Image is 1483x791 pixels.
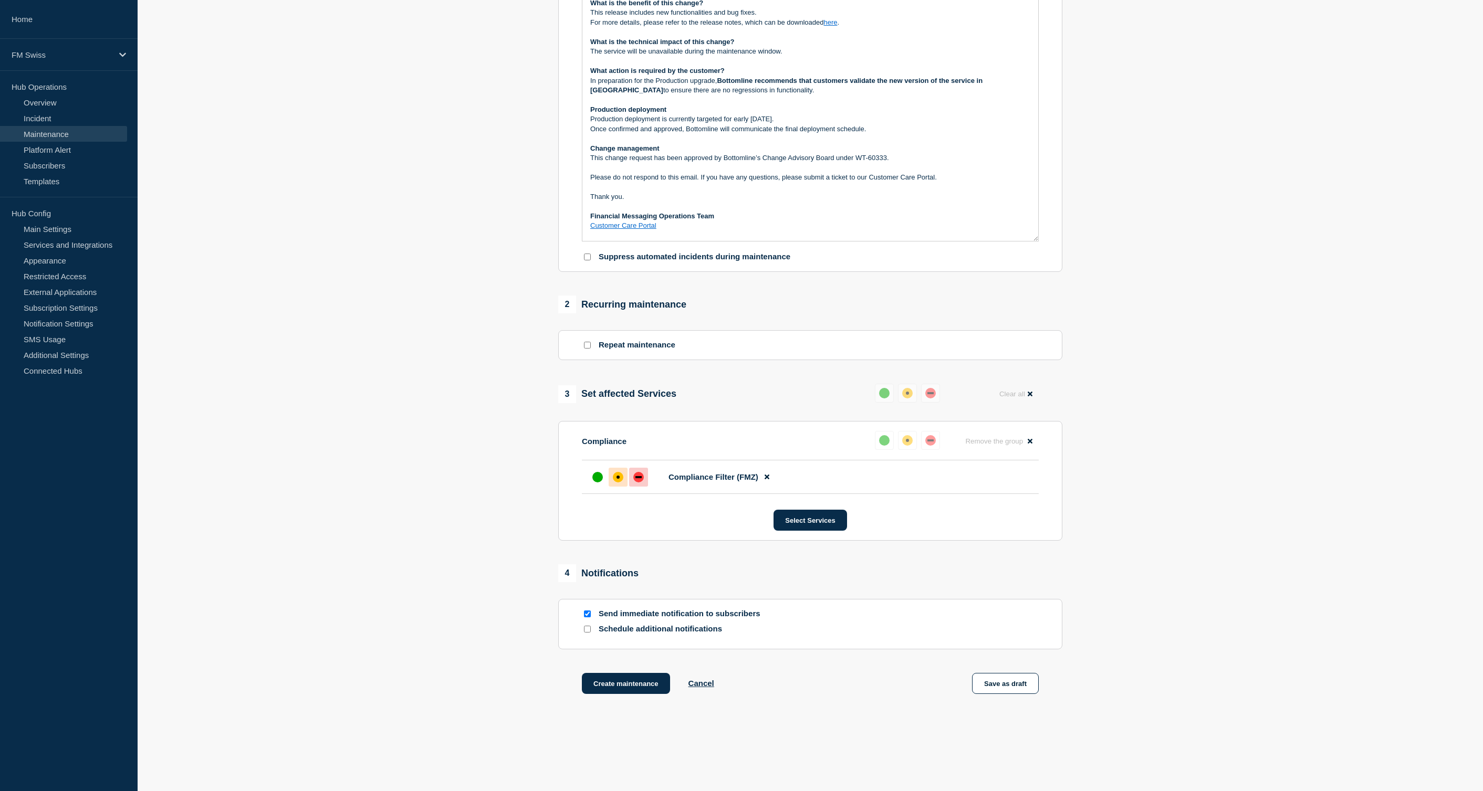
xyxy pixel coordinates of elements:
[582,673,670,694] button: Create maintenance
[582,437,626,446] p: Compliance
[898,384,917,403] button: affected
[590,38,735,46] strong: What is the technical impact of this change?
[965,437,1023,445] span: Remove the group
[599,609,767,619] p: Send immediate notification to subscribers
[590,76,1030,96] p: In preparation for the Production upgrade, to ensure there are no regressions in functionality.
[613,472,623,482] div: affected
[925,435,936,446] div: down
[590,124,1030,134] p: Once confirmed and approved, Bottomline will communicate the final deployment schedule.
[879,388,890,398] div: up
[592,472,603,482] div: up
[921,431,940,450] button: down
[590,153,1030,163] p: This change request has been approved by Bottomline’s Change Advisory Board under WT-60333.
[633,472,644,482] div: down
[879,435,890,446] div: up
[584,342,591,349] input: Repeat maintenance
[959,431,1039,451] button: Remove the group
[584,610,591,617] input: Send immediate notification to subscribers
[921,384,940,403] button: down
[584,254,591,260] input: Suppress automated incidents during maintenance
[12,50,112,59] p: FM Swiss
[823,18,837,26] a: here
[875,431,894,450] button: up
[599,624,767,634] p: Schedule additional notifications
[688,679,714,688] button: Cancel
[925,388,936,398] div: down
[558,296,686,313] div: Recurring maintenance
[599,252,790,262] p: Suppress automated incidents during maintenance
[774,510,847,531] button: Select Services
[669,472,758,481] span: Compliance Filter (FMZ)
[599,340,675,350] p: Repeat maintenance
[590,18,1030,27] p: For more details, please refer to the release notes, which can be downloaded .
[590,114,1030,124] p: Production deployment is currently targeted for early [DATE].
[590,47,1030,56] p: The service will be unavailable during the maintenance window.
[590,77,985,94] strong: Bottomline recommends that customers validate the new version of the service in [GEOGRAPHIC_DATA]
[590,67,725,75] strong: What action is required by the customer?
[590,173,1030,182] p: Please do not respond to this email. If you have any questions, please submit a ticket to our Cus...
[902,388,913,398] div: affected
[558,564,639,582] div: Notifications
[875,384,894,403] button: up
[590,106,666,113] strong: Production deployment
[590,212,714,220] strong: Financial Messaging Operations Team
[902,435,913,446] div: affected
[590,8,1030,17] p: This release includes new functionalities and bug fixes.
[558,385,576,403] span: 3
[558,296,576,313] span: 2
[590,222,656,229] a: Customer Care Portal
[972,673,1039,694] button: Save as draft
[993,384,1039,404] button: Clear all
[558,385,676,403] div: Set affected Services
[898,431,917,450] button: affected
[590,144,659,152] strong: Change management
[590,192,1030,202] p: Thank you.
[584,626,591,632] input: Schedule additional notifications
[558,564,576,582] span: 4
